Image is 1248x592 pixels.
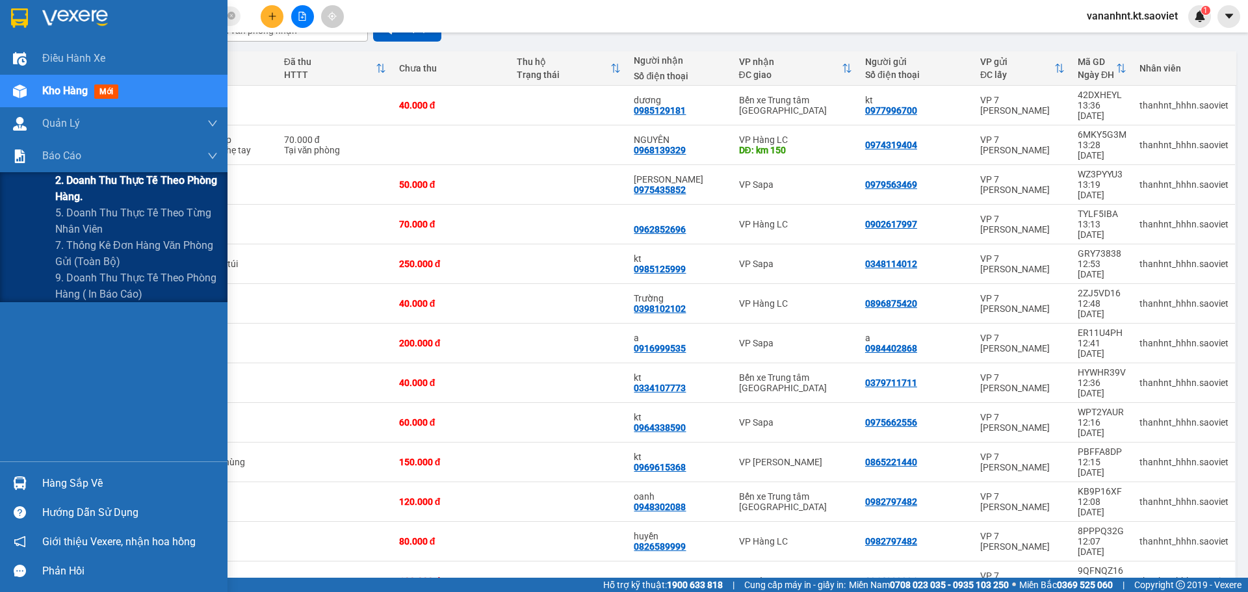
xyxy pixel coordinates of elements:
[1078,457,1126,478] div: 12:15 [DATE]
[1078,288,1126,298] div: 2ZJ5VD16
[739,57,842,67] div: VP nhận
[739,179,852,190] div: VP Sapa
[739,219,852,229] div: VP Hàng LC
[634,174,725,185] div: Chung
[634,224,686,235] div: 0962852696
[1203,6,1208,15] span: 1
[865,536,917,547] div: 0982797482
[1057,580,1113,590] strong: 0369 525 060
[1012,582,1016,587] span: ⚪️
[1139,140,1228,150] div: thanhnt_hhhn.saoviet
[733,578,734,592] span: |
[1078,90,1126,100] div: 42DXHEYL
[1139,496,1228,507] div: thanhnt_hhhn.saoviet
[739,135,852,145] div: VP Hàng LC
[634,343,686,354] div: 0916999535
[399,536,504,547] div: 80.000 đ
[634,502,686,512] div: 0948302088
[980,135,1065,155] div: VP 7 [PERSON_NAME]
[55,205,218,237] span: 5. Doanh thu thực tế theo từng nhân viên
[42,503,218,522] div: Hướng dẫn sử dụng
[1139,576,1228,586] div: thanhnt_hhhn.saoviet
[865,57,967,67] div: Người gửi
[399,417,504,428] div: 60.000 đ
[399,496,504,507] div: 120.000 đ
[1078,298,1126,319] div: 12:48 [DATE]
[399,219,504,229] div: 70.000 đ
[1078,140,1126,161] div: 13:28 [DATE]
[1223,10,1235,22] span: caret-down
[865,576,917,586] div: 0964228996
[865,179,917,190] div: 0979563469
[1139,219,1228,229] div: thanhnt_hhhn.saoviet
[865,496,917,507] div: 0982797482
[321,5,344,28] button: aim
[1078,446,1126,457] div: PBFFA8DP
[1139,457,1228,467] div: thanhnt_hhhn.saoviet
[1139,63,1228,73] div: Nhân viên
[284,135,386,145] div: 70.000 đ
[980,293,1065,314] div: VP 7 [PERSON_NAME]
[739,298,852,309] div: VP Hàng LC
[849,578,1009,592] span: Miền Nam
[399,576,504,586] div: 100.000 đ
[1078,129,1126,140] div: 6MKY5G3M
[399,457,504,467] div: 150.000 đ
[980,333,1065,354] div: VP 7 [PERSON_NAME]
[1139,536,1228,547] div: thanhnt_hhhn.saoviet
[399,63,504,73] div: Chưa thu
[865,457,917,467] div: 0865221440
[399,378,504,388] div: 40.000 đ
[980,412,1065,433] div: VP 7 [PERSON_NAME]
[1139,417,1228,428] div: thanhnt_hhhn.saoviet
[865,343,917,354] div: 0984402868
[510,51,628,86] th: Toggle SortBy
[1078,209,1126,219] div: TYLF5IBA
[1078,328,1126,338] div: ER11U4PH
[980,571,1065,591] div: VP 7 [PERSON_NAME]
[399,298,504,309] div: 40.000 đ
[865,95,967,105] div: kt
[634,135,725,145] div: NGUYÊN
[865,140,917,150] div: 0974319404
[865,219,917,229] div: 0902617997
[634,145,686,155] div: 0968139329
[1176,580,1185,589] span: copyright
[1019,578,1113,592] span: Miền Bắc
[1078,417,1126,438] div: 12:16 [DATE]
[634,105,686,116] div: 0985129181
[634,264,686,274] div: 0985125999
[634,383,686,393] div: 0334107773
[739,372,852,393] div: Bến xe Trung tâm [GEOGRAPHIC_DATA]
[1139,259,1228,269] div: thanhnt_hhhn.saoviet
[1078,219,1126,240] div: 13:13 [DATE]
[974,51,1071,86] th: Toggle SortBy
[227,10,235,23] span: close-circle
[399,100,504,110] div: 40.000 đ
[1078,248,1126,259] div: GRY73838
[634,531,725,541] div: huyền
[1194,10,1206,22] img: icon-new-feature
[1201,6,1210,15] sup: 1
[1078,565,1126,576] div: 9QFNQZ16
[1139,179,1228,190] div: thanhnt_hhhn.saoviet
[739,417,852,428] div: VP Sapa
[42,115,80,131] span: Quản Lý
[980,70,1054,80] div: ĐC lấy
[1078,378,1126,398] div: 12:36 [DATE]
[634,372,725,383] div: kt
[634,452,725,462] div: kt
[42,474,218,493] div: Hàng sắp về
[890,580,1009,590] strong: 0708 023 035 - 0935 103 250
[1078,486,1126,496] div: KB9P16XF
[865,259,917,269] div: 0348114012
[980,452,1065,472] div: VP 7 [PERSON_NAME]
[1078,536,1126,557] div: 12:07 [DATE]
[865,378,917,388] div: 0379711711
[517,70,611,80] div: Trạng thái
[634,412,725,422] div: kt
[980,531,1065,552] div: VP 7 [PERSON_NAME]
[1078,526,1126,536] div: 8PPPQ32G
[55,237,218,270] span: 7. Thống kê đơn hàng văn phòng gửi (toàn bộ)
[980,174,1065,195] div: VP 7 [PERSON_NAME]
